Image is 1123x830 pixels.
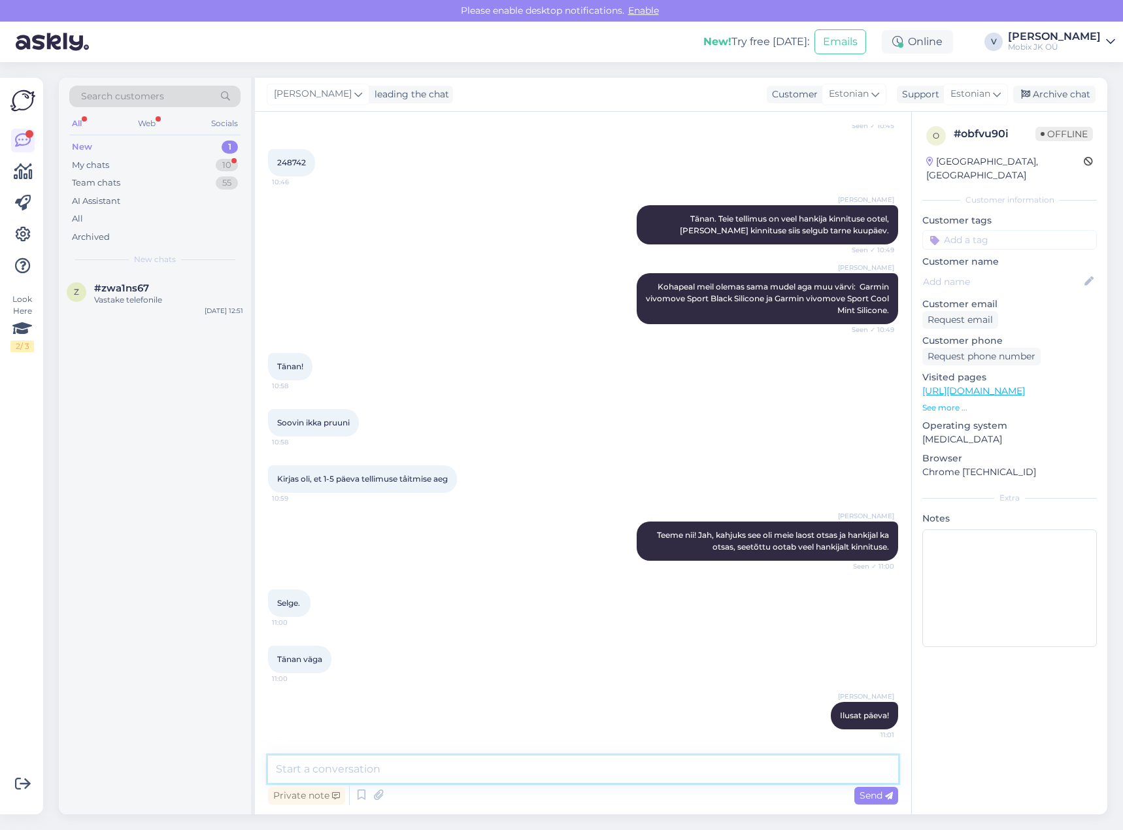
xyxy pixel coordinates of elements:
div: # obfvu90i [954,126,1035,142]
p: Customer tags [922,214,1097,227]
span: [PERSON_NAME] [838,511,894,521]
img: Askly Logo [10,88,35,113]
span: 10:58 [272,437,321,447]
span: Tänan. Teie tellimus on veel hankija kinnituse ootel, [PERSON_NAME] kinnituse siis selgub tarne k... [680,214,891,235]
input: Add name [923,274,1082,289]
div: New [72,141,92,154]
p: Customer email [922,297,1097,311]
div: 10 [216,159,238,172]
div: My chats [72,159,109,172]
div: Try free [DATE]: [703,34,809,50]
div: 2 / 3 [10,340,34,352]
p: Visited pages [922,371,1097,384]
span: #zwa1ns67 [94,282,149,294]
span: Search customers [81,90,164,103]
span: 11:00 [272,618,321,627]
p: Notes [922,512,1097,525]
span: [PERSON_NAME] [274,87,352,101]
span: 10:58 [272,381,321,391]
span: Kohapeal meil olemas sama mudel aga muu värvi: Garmin vivomove Sport Black Silicone ja Garmin viv... [646,282,891,315]
span: [PERSON_NAME] [838,263,894,273]
p: Chrome [TECHNICAL_ID] [922,465,1097,479]
span: [PERSON_NAME] [838,691,894,701]
span: 10:46 [272,177,321,187]
span: Kirjas oli, et 1-5 päeva tellimuse tåitmise aeg [277,474,448,484]
span: New chats [134,254,176,265]
div: 55 [216,176,238,190]
div: All [69,115,84,132]
div: Request phone number [922,348,1041,365]
div: AI Assistant [72,195,120,208]
span: Tänan! [277,361,303,371]
div: Web [135,115,158,132]
div: All [72,212,83,225]
p: Browser [922,452,1097,465]
button: Emails [814,29,866,54]
span: 10:59 [272,493,321,503]
span: Seen ✓ 10:49 [845,245,894,255]
span: Offline [1035,127,1093,141]
div: Online [882,30,953,54]
div: Mobix JK OÜ [1008,42,1101,52]
a: [PERSON_NAME]Mobix JK OÜ [1008,31,1115,52]
span: Seen ✓ 10:45 [845,121,894,131]
div: Archive chat [1013,86,1096,103]
div: Private note [268,787,345,805]
input: Add a tag [922,230,1097,250]
b: New! [703,35,731,48]
div: 1 [222,141,238,154]
div: [DATE] 12:51 [205,306,243,316]
div: Request email [922,311,998,329]
div: Team chats [72,176,120,190]
span: Estonian [829,87,869,101]
div: Customer information [922,194,1097,206]
span: Estonian [950,87,990,101]
div: Customer [767,88,818,101]
span: Seen ✓ 10:49 [845,325,894,335]
span: [PERSON_NAME] [838,195,894,205]
span: Soovin ikka pruuni [277,418,350,427]
span: o [933,131,939,141]
p: Customer phone [922,334,1097,348]
div: V [984,33,1003,51]
div: Look Here [10,293,34,352]
div: Vastake telefonile [94,294,243,306]
span: Ilusat päeva! [840,710,889,720]
span: 11:00 [272,674,321,684]
p: [MEDICAL_DATA] [922,433,1097,446]
div: [PERSON_NAME] [1008,31,1101,42]
p: Operating system [922,419,1097,433]
span: Selge. [277,598,300,608]
div: Archived [72,231,110,244]
span: 11:01 [845,730,894,740]
span: Enable [624,5,663,16]
div: leading the chat [369,88,449,101]
p: See more ... [922,402,1097,414]
div: Socials [209,115,241,132]
div: Extra [922,492,1097,504]
span: 248742 [277,158,306,167]
p: Customer name [922,255,1097,269]
span: Send [860,789,893,801]
span: Seen ✓ 11:00 [845,561,894,571]
span: z [74,287,79,297]
span: Teeme nii! Jah, kahjuks see oli meie laost otsas ja hankijal ka otsas, seetõttu ootab veel hankij... [657,530,891,552]
a: [URL][DOMAIN_NAME] [922,385,1025,397]
span: Tänan väga [277,654,322,664]
div: Support [897,88,939,101]
div: [GEOGRAPHIC_DATA], [GEOGRAPHIC_DATA] [926,155,1084,182]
